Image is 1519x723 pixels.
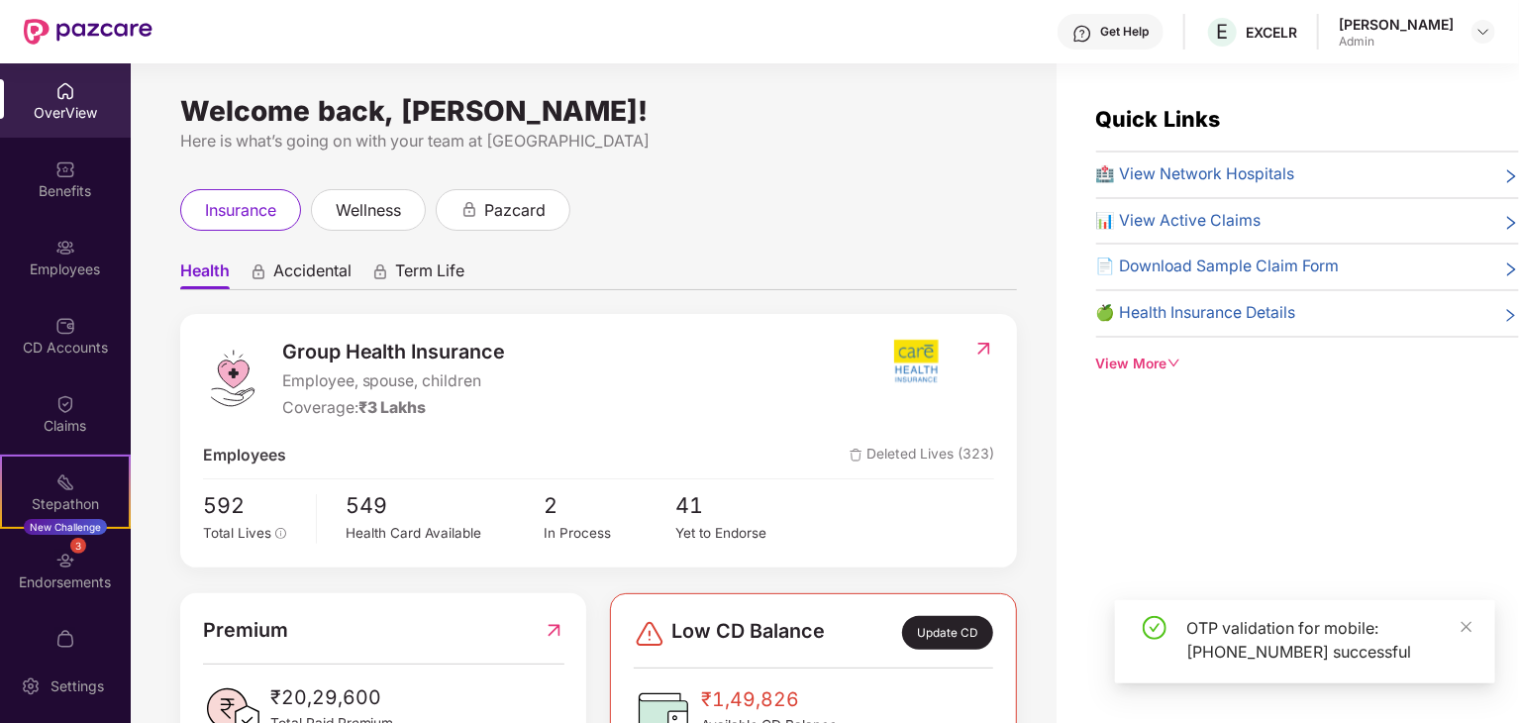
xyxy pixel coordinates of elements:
[544,489,675,523] span: 2
[1339,15,1454,34] div: [PERSON_NAME]
[701,684,837,715] span: ₹1,49,826
[2,494,129,514] div: Stepathon
[544,615,564,646] img: RedirectIcon
[55,551,75,570] img: svg+xml;base64,PHN2ZyBpZD0iRW5kb3JzZW1lbnRzIiB4bWxucz0iaHR0cDovL3d3dy53My5vcmcvMjAwMC9zdmciIHdpZH...
[24,19,152,45] img: New Pazcare Logo
[55,629,75,649] img: svg+xml;base64,PHN2ZyBpZD0iTXlfT3JkZXJzIiBkYXRhLW5hbWU9Ik15IE9yZGVycyIgeG1sbnM9Imh0dHA6Ly93d3cudz...
[676,523,808,544] div: Yet to Endorse
[1167,357,1181,370] span: down
[347,489,545,523] span: 549
[203,615,288,646] span: Premium
[1096,354,1519,375] div: View More
[203,444,286,468] span: Employees
[270,682,394,713] span: ₹20,29,600
[282,337,506,367] span: Group Health Insurance
[347,523,545,544] div: Health Card Available
[203,489,302,523] span: 592
[55,394,75,414] img: svg+xml;base64,PHN2ZyBpZD0iQ2xhaW0iIHhtbG5zPSJodHRwOi8vd3d3LnczLm9yZy8yMDAwL3N2ZyIgd2lkdGg9IjIwIi...
[544,523,675,544] div: In Process
[1096,209,1262,234] span: 📊 View Active Claims
[460,200,478,218] div: animation
[1460,620,1473,634] span: close
[203,525,271,541] span: Total Lives
[850,444,994,468] span: Deleted Lives (323)
[1100,24,1149,40] div: Get Help
[45,676,110,696] div: Settings
[676,489,808,523] span: 41
[1503,305,1519,326] span: right
[973,339,994,359] img: RedirectIcon
[203,349,262,408] img: logo
[1096,301,1296,326] span: 🍏 Health Insurance Details
[24,519,107,535] div: New Challenge
[55,81,75,101] img: svg+xml;base64,PHN2ZyBpZD0iSG9tZSIgeG1sbnM9Imh0dHA6Ly93d3cudzMub3JnLzIwMDAvc3ZnIiB3aWR0aD0iMjAiIG...
[1072,24,1092,44] img: svg+xml;base64,PHN2ZyBpZD0iSGVscC0zMngzMiIgeG1sbnM9Imh0dHA6Ly93d3cudzMub3JnLzIwMDAvc3ZnIiB3aWR0aD...
[1503,166,1519,187] span: right
[282,396,506,421] div: Coverage:
[1503,258,1519,279] span: right
[55,316,75,336] img: svg+xml;base64,PHN2ZyBpZD0iQ0RfQWNjb3VudHMiIGRhdGEtbmFtZT0iQ0QgQWNjb3VudHMiIHhtbG5zPSJodHRwOi8vd3...
[1143,616,1166,640] span: check-circle
[1246,23,1297,42] div: EXCELR
[55,472,75,492] img: svg+xml;base64,PHN2ZyB4bWxucz0iaHR0cDovL3d3dy53My5vcmcvMjAwMC9zdmciIHdpZHRoPSIyMSIgaGVpZ2h0PSIyMC...
[395,260,464,289] span: Term Life
[180,260,230,289] span: Health
[1217,20,1229,44] span: E
[55,238,75,258] img: svg+xml;base64,PHN2ZyBpZD0iRW1wbG95ZWVzIiB4bWxucz0iaHR0cDovL3d3dy53My5vcmcvMjAwMC9zdmciIHdpZHRoPS...
[180,129,1017,154] div: Here is what’s going on with your team at [GEOGRAPHIC_DATA]
[282,369,506,394] span: Employee, spouse, children
[21,676,41,696] img: svg+xml;base64,PHN2ZyBpZD0iU2V0dGluZy0yMHgyMCIgeG1sbnM9Imh0dHA6Ly93d3cudzMub3JnLzIwMDAvc3ZnIiB3aW...
[850,449,862,462] img: deleteIcon
[180,103,1017,119] div: Welcome back, [PERSON_NAME]!
[1096,162,1295,187] span: 🏥 View Network Hospitals
[275,528,287,540] span: info-circle
[1503,213,1519,234] span: right
[1339,34,1454,50] div: Admin
[902,616,993,650] div: Update CD
[205,198,276,223] span: insurance
[879,337,954,386] img: insurerIcon
[70,538,86,554] div: 3
[371,262,389,280] div: animation
[1096,106,1221,132] span: Quick Links
[1096,255,1340,279] span: 📄 Download Sample Claim Form
[336,198,401,223] span: wellness
[358,398,427,417] span: ₹3 Lakhs
[250,262,267,280] div: animation
[671,616,825,650] span: Low CD Balance
[55,159,75,179] img: svg+xml;base64,PHN2ZyBpZD0iQmVuZWZpdHMiIHhtbG5zPSJodHRwOi8vd3d3LnczLm9yZy8yMDAwL3N2ZyIgd2lkdGg9Ij...
[1475,24,1491,40] img: svg+xml;base64,PHN2ZyBpZD0iRHJvcGRvd24tMzJ4MzIiIHhtbG5zPSJodHRwOi8vd3d3LnczLm9yZy8yMDAwL3N2ZyIgd2...
[634,618,665,650] img: svg+xml;base64,PHN2ZyBpZD0iRGFuZ2VyLTMyeDMyIiB4bWxucz0iaHR0cDovL3d3dy53My5vcmcvMjAwMC9zdmciIHdpZH...
[484,198,546,223] span: pazcard
[273,260,352,289] span: Accidental
[1186,616,1471,664] div: OTP validation for mobile: [PHONE_NUMBER] successful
